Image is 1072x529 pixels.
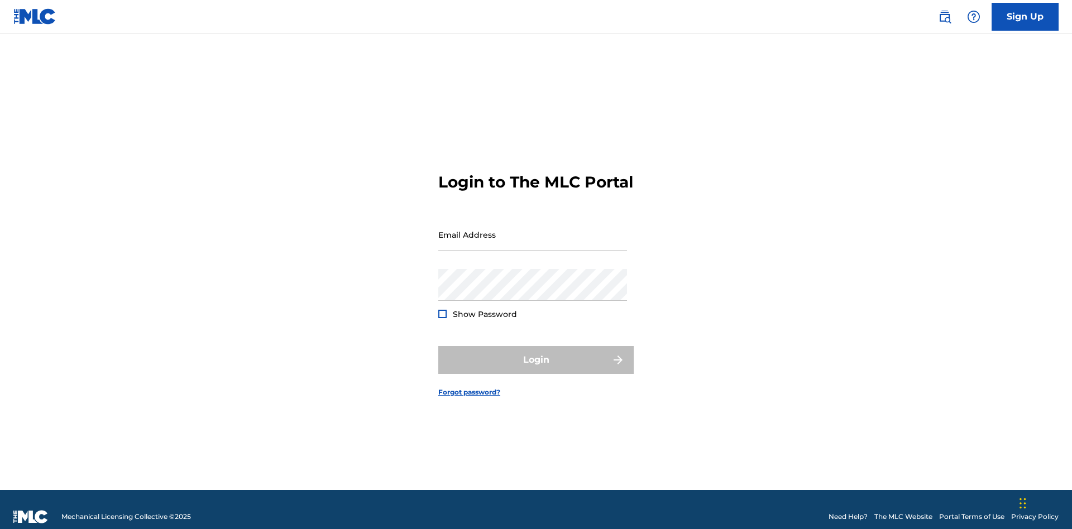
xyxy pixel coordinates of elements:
[438,172,633,192] h3: Login to The MLC Portal
[938,10,951,23] img: search
[967,10,980,23] img: help
[874,512,932,522] a: The MLC Website
[939,512,1004,522] a: Portal Terms of Use
[992,3,1059,31] a: Sign Up
[13,510,48,523] img: logo
[934,6,956,28] a: Public Search
[1016,475,1072,529] iframe: Chat Widget
[1011,512,1059,522] a: Privacy Policy
[1020,487,1026,520] div: Drag
[61,512,191,522] span: Mechanical Licensing Collective © 2025
[13,8,56,25] img: MLC Logo
[963,6,985,28] div: Help
[829,512,868,522] a: Need Help?
[453,309,517,319] span: Show Password
[438,387,500,397] a: Forgot password?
